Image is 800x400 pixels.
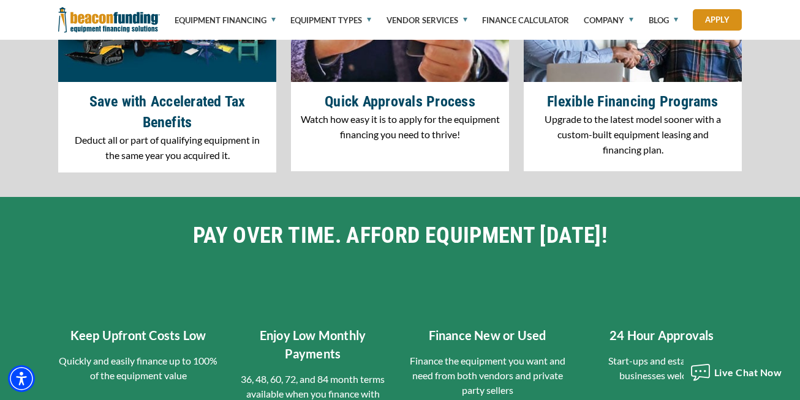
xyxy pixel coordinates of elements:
[67,91,267,133] h4: Save with Accelerated Tax Benefits
[407,295,567,313] h5: Finance New or Used
[545,113,721,155] span: Upgrade to the latest model sooner with a custom-built equipment leasing and financing plan.
[233,295,393,331] h5: Enjoy Low Monthly Payments
[582,295,742,313] h5: 24 Hour Approvals
[684,354,788,391] button: Live Chat Now
[236,271,389,286] img: Enjoy Low Monthly Payments
[58,221,742,250] h2: PAY OVER TIME. AFFORD EQUIPMENT [DATE]!
[410,324,565,365] span: Finance the equipment you want and need from both vendors and private party sellers
[59,324,217,350] span: Quickly and easily finance up to 100% of the equipment value
[241,342,385,383] span: 36, 48, 60, 72, and 84 month terms available when you finance with Beacon Funding
[431,271,544,286] img: Finance New or Used
[75,134,260,161] span: Deduct all or part of qualifying equipment in the same year you acquired it.
[693,9,742,31] a: Apply
[533,91,733,112] h4: Flexible Financing Programs
[58,295,218,313] h5: Keep Upfront Costs Low
[714,366,782,378] span: Live Chat Now
[611,271,712,286] img: 24 Hour Approvals
[8,365,35,392] div: Accessibility Menu
[300,91,500,112] h4: Quick Approvals Process
[301,113,500,140] span: Watch how easy it is to apply for the equipment financing you need to thrive!
[75,271,201,286] img: Keep Upfront Costs Low
[608,324,716,350] span: Start-ups and established businesses welcome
